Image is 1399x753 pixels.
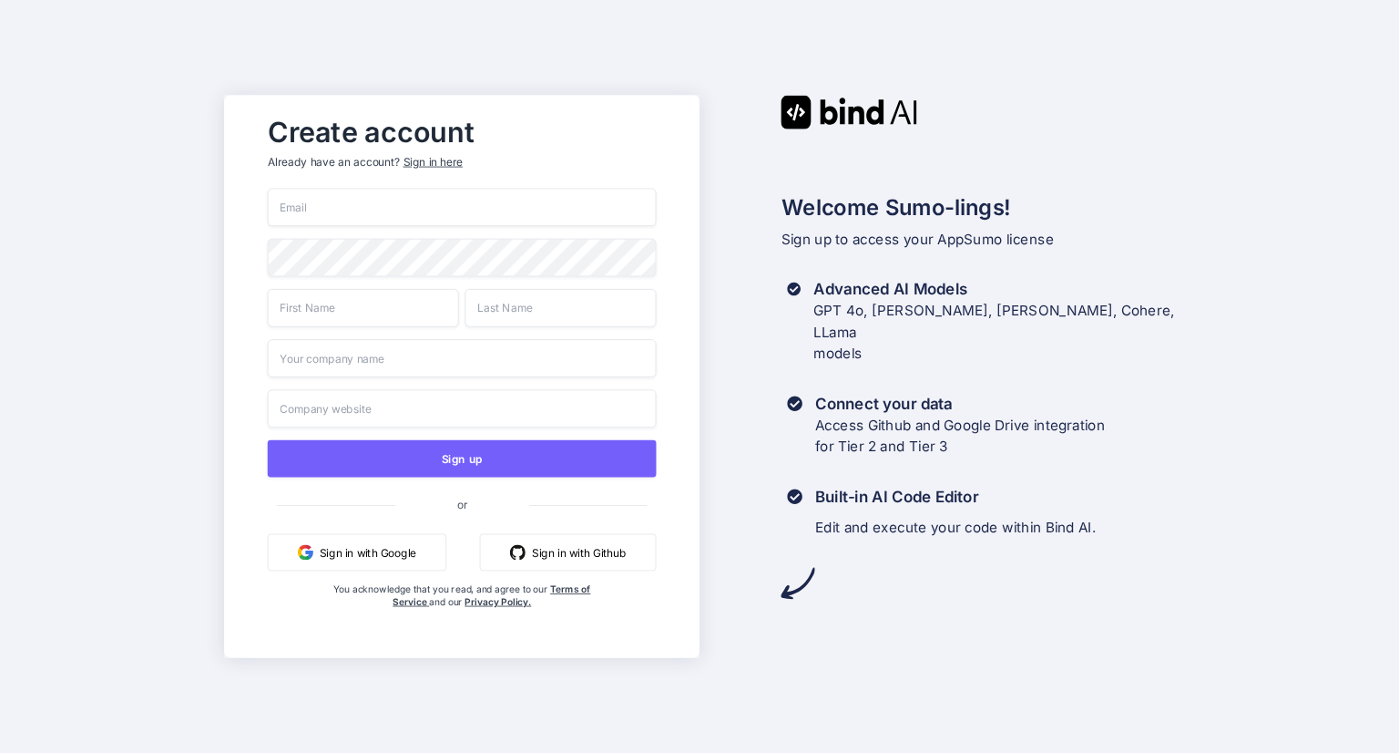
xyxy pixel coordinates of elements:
[815,393,1105,415] h3: Connect your data
[403,154,462,170] div: Sign in here
[480,534,657,572] button: Sign in with Github
[394,485,528,523] span: or
[815,517,1096,539] p: Edit and execute your code within Bind AI.
[267,389,656,428] input: Company website
[267,534,445,572] button: Sign in with Google
[815,486,1096,508] h3: Built-in AI Code Editor
[781,566,814,600] img: arrow
[781,229,1175,251] p: Sign up to access your AppSumo license
[510,544,526,560] img: github
[813,300,1176,365] p: GPT 4o, [PERSON_NAME], [PERSON_NAME], Cohere, LLama models
[267,440,656,478] button: Sign up
[813,278,1176,300] h3: Advanced AI Models
[267,339,656,377] input: Your company name
[465,596,531,608] a: Privacy Policy.
[267,120,656,145] h2: Create account
[267,188,656,226] input: Email
[465,289,656,327] input: Last Name
[815,415,1105,459] p: Access Github and Google Drive integration for Tier 2 and Tier 3
[267,289,458,327] input: First Name
[781,95,917,129] img: Bind AI logo
[393,583,590,607] a: Terms of Service
[298,544,313,560] img: google
[267,154,656,170] p: Already have an account?
[781,191,1175,224] h2: Welcome Sumo-lings!
[332,583,592,645] div: You acknowledge that you read, and agree to our and our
